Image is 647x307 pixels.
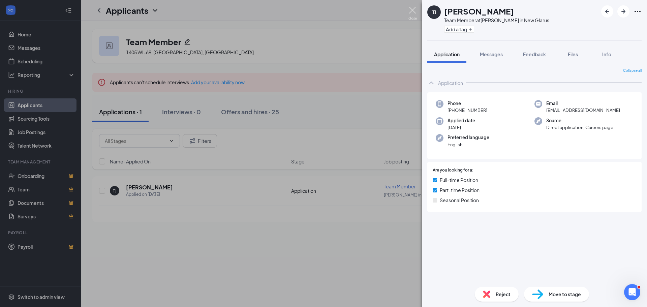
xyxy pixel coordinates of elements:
[568,51,578,57] span: Files
[440,176,478,184] span: Full-time Position
[601,5,613,18] button: ArrowLeftNew
[546,100,620,107] span: Email
[549,290,581,298] span: Move to stage
[617,5,629,18] button: ArrowRight
[624,284,640,300] iframe: Intercom live chat
[448,117,475,124] span: Applied date
[432,9,436,16] div: TJ
[480,51,503,57] span: Messages
[433,167,473,174] span: Are you looking for a:
[448,124,475,131] span: [DATE]
[546,124,613,131] span: Direct application, Careers page
[440,186,480,194] span: Part-time Position
[634,7,642,16] svg: Ellipses
[448,141,489,148] span: English
[448,100,487,107] span: Phone
[427,79,435,87] svg: ChevronUp
[438,80,463,86] div: Application
[546,117,613,124] span: Source
[619,7,627,16] svg: ArrowRight
[434,51,460,57] span: Application
[448,134,489,141] span: Preferred language
[523,51,546,57] span: Feedback
[623,68,642,73] span: Collapse all
[440,196,479,204] span: Seasonal Position
[468,27,472,31] svg: Plus
[546,107,620,114] span: [EMAIL_ADDRESS][DOMAIN_NAME]
[603,7,611,16] svg: ArrowLeftNew
[602,51,611,57] span: Info
[444,17,549,24] div: Team Member at [PERSON_NAME] in New Glarus
[444,5,514,17] h1: [PERSON_NAME]
[444,26,474,33] button: PlusAdd a tag
[496,290,511,298] span: Reject
[448,107,487,114] span: [PHONE_NUMBER]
